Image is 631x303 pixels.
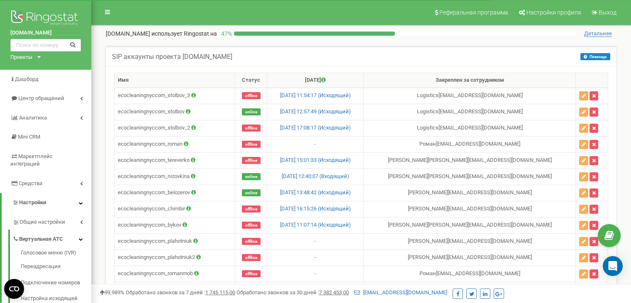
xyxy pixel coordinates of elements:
td: ecocleaningnyccom_chimbir [115,201,235,217]
span: offline [242,125,261,132]
th: Закреплен за сотрудником [364,73,576,88]
span: online [242,189,261,196]
span: online [242,108,261,115]
span: offline [242,157,261,164]
button: Open CMP widget [4,279,24,299]
span: Маркетплейс интеграций [10,153,53,167]
td: - [267,233,364,249]
td: [PERSON_NAME] [PERSON_NAME][EMAIL_ADDRESS][DOMAIN_NAME] [364,169,576,185]
td: Роман [EMAIL_ADDRESS][DOMAIN_NAME] [364,266,576,282]
td: ecocleaningnyccom_bykovmob [115,282,235,298]
td: ecocleaningnyccom_stolbov_3 [115,88,235,104]
td: - [267,136,364,152]
td: [PERSON_NAME] [EMAIL_ADDRESS][DOMAIN_NAME] [364,233,576,249]
td: [PERSON_NAME] [PERSON_NAME][EMAIL_ADDRESS][DOMAIN_NAME] [364,217,576,233]
span: offline [242,92,261,99]
th: [DATE] [267,73,364,88]
span: Общие настройки [19,218,65,226]
td: [PERSON_NAME] [PERSON_NAME][EMAIL_ADDRESS][DOMAIN_NAME] [364,152,576,169]
span: offline [242,270,261,277]
span: 99,989% [100,289,124,296]
a: [DATE] 11:54:17 (Исходящий) [280,92,351,98]
td: [PERSON_NAME] [EMAIL_ADDRESS][DOMAIN_NAME] [364,249,576,266]
input: Поиск по номеру [10,39,81,51]
p: 47 % [217,29,234,38]
td: ecocleaningnyccom_roman [115,136,235,152]
td: ecocleaningnyccom_plahotniuk2 [115,249,235,266]
td: ecocleaningnyccom_plahotniuk [115,233,235,249]
span: Настройки профиля [526,9,581,16]
span: offline [242,222,261,229]
div: Open Intercom Messenger [603,256,623,276]
h5: SIP аккаунты проекта [DOMAIN_NAME] [112,53,232,61]
u: 7 382 453,00 [319,289,349,296]
span: Обработано звонков за 30 дней : [236,289,349,296]
u: 1 745 115,00 [205,289,235,296]
td: - [267,249,364,266]
a: Настройки [2,193,91,213]
td: ecocleaningnyccom_tereverko [115,152,235,169]
td: Logistics [EMAIL_ADDRESS][DOMAIN_NAME] [364,104,576,120]
a: [DATE] 11:07:14 (Исходящий) [280,222,351,228]
a: [DATE] 16:15:26 (Исходящий) [280,205,351,212]
button: Помощь [580,53,610,60]
span: использует Ringostat на [151,30,217,37]
td: - [267,282,364,298]
td: - [267,266,364,282]
a: [DATE] 12:57:49 (Исходящий) [280,108,351,115]
td: [PERSON_NAME] [EMAIL_ADDRESS][DOMAIN_NAME] [364,201,576,217]
a: [DATE] 13:48:42 (Исходящий) [280,189,351,195]
span: Обработано звонков за 7 дней : [126,289,235,296]
div: Проекты [10,54,32,61]
td: Logistics [EMAIL_ADDRESS][DOMAIN_NAME] [364,88,576,104]
td: ecocleaningnyccom_nizovkina [115,169,235,185]
span: Детальнее [584,30,612,37]
a: [EMAIL_ADDRESS][DOMAIN_NAME] [354,289,447,296]
span: offline [242,141,261,148]
span: Средства [19,180,42,186]
a: Голосовое меню (IVR) [21,249,91,259]
td: Logistics [EMAIL_ADDRESS][DOMAIN_NAME] [364,120,576,136]
td: ecocleaningnyccom_stolbov_2 [115,120,235,136]
a: Виртуальная АТС [12,230,91,247]
span: offline [242,205,261,213]
td: Роман [EMAIL_ADDRESS][DOMAIN_NAME] [364,136,576,152]
span: offline [242,238,261,245]
td: ecocleaningnyccom_bykov [115,217,235,233]
span: Аналитика [19,115,47,121]
span: offline [242,254,261,261]
span: Центр обращений [18,95,64,101]
a: [DATE] 15:01:33 (Исходящий) [280,157,351,163]
span: Дашборд [15,76,39,82]
span: Настройки [19,199,46,205]
th: Имя [115,73,235,88]
span: Mini CRM [18,134,40,140]
td: [PERSON_NAME] [EMAIL_ADDRESS][DOMAIN_NAME] [364,185,576,201]
a: [DATE] 12:40:07 (Входящий) [282,173,349,179]
span: online [242,173,261,180]
p: [DOMAIN_NAME] [106,29,217,38]
span: Выход [599,9,616,16]
span: Реферальная программа [439,9,508,16]
td: ecocleaningnyccom_stolbov [115,104,235,120]
td: ecocleaningnyccom_belozerov [115,185,235,201]
td: [PERSON_NAME] [PERSON_NAME][EMAIL_ADDRESS][DOMAIN_NAME] [364,282,576,298]
th: Статус [235,73,267,88]
a: Переадресация [21,259,91,275]
a: Общие настройки [12,213,91,230]
td: ecocleaningnyccom_romanmob [115,266,235,282]
a: [DATE] 17:08:17 (Исходящий) [280,125,351,131]
a: Подключение номеров [21,275,91,291]
span: Виртуальная АТС [19,235,63,243]
img: Ringostat logo [10,8,81,29]
a: [DOMAIN_NAME] [10,29,81,37]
